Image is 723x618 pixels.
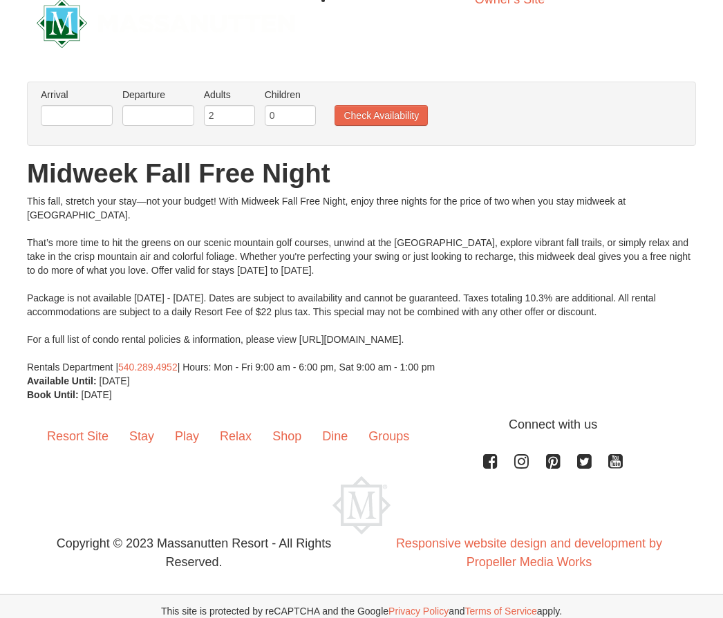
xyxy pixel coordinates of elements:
[27,194,696,374] div: This fall, stretch your stay—not your budget! With Midweek Fall Free Night, enjoy three nights fo...
[122,88,194,102] label: Departure
[27,160,696,187] h1: Midweek Fall Free Night
[335,105,428,126] button: Check Availability
[100,375,130,386] span: [DATE]
[27,389,79,400] strong: Book Until:
[465,606,537,617] a: Terms of Service
[396,536,662,569] a: Responsive website design and development by Propeller Media Works
[204,88,255,102] label: Adults
[27,375,97,386] strong: Available Until:
[118,362,178,373] a: 540.289.4952
[262,415,312,458] a: Shop
[209,415,262,458] a: Relax
[358,415,420,458] a: Groups
[41,88,113,102] label: Arrival
[119,415,165,458] a: Stay
[161,604,562,618] span: This site is protected by reCAPTCHA and the Google and apply.
[312,415,358,458] a: Dine
[165,415,209,458] a: Play
[26,534,361,572] p: Copyright © 2023 Massanutten Resort - All Rights Reserved.
[37,5,295,37] a: Massanutten Resort
[388,606,449,617] a: Privacy Policy
[332,476,391,534] img: Massanutten Resort Logo
[37,415,119,458] a: Resort Site
[82,389,112,400] span: [DATE]
[265,88,316,102] label: Children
